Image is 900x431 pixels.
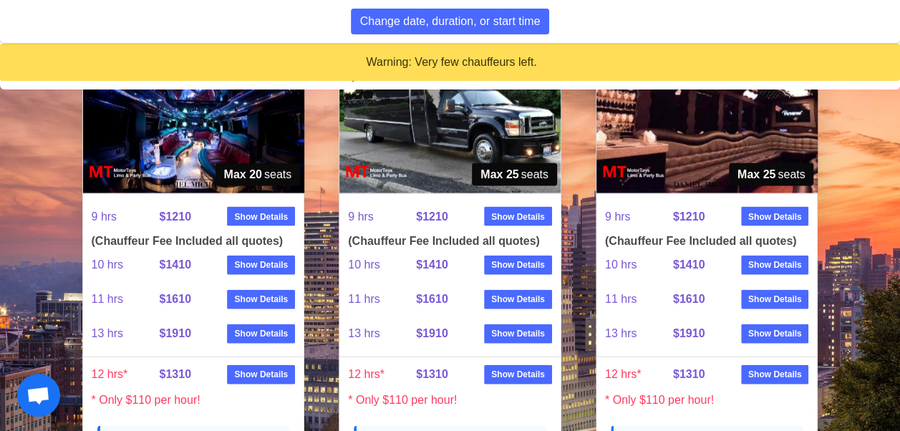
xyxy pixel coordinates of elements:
span: 13 hrs [348,316,416,351]
strong: Show Details [748,258,802,271]
img: 17%2002.jpg [83,24,304,193]
strong: Max 25 [480,166,518,183]
p: * Only $110 per hour! [596,392,818,409]
span: seats [472,163,557,186]
strong: Show Details [234,293,288,306]
strong: Show Details [748,293,802,306]
h4: (Chauffeur Fee Included all quotes) [92,234,296,248]
span: 10 hrs [605,248,673,282]
span: 11 hrs [348,282,416,316]
strong: $1610 [673,293,705,305]
span: 9 hrs [92,200,160,234]
strong: $1610 [416,293,448,305]
strong: Show Details [234,368,288,381]
strong: Show Details [491,210,545,223]
span: 11 hrs [92,282,160,316]
strong: $1910 [673,327,705,339]
img: 11%2002.jpg [596,24,818,193]
strong: Show Details [234,210,288,223]
strong: Show Details [748,210,802,223]
div: Warning: Very few chauffeurs left. [11,54,891,70]
strong: Show Details [234,258,288,271]
strong: $1910 [159,327,191,339]
strong: Show Details [491,258,545,271]
strong: $1310 [416,368,448,380]
h4: (Chauffeur Fee Included all quotes) [348,234,552,248]
span: Change date, duration, or start time [360,13,541,30]
strong: $1410 [416,258,448,271]
button: Change date, duration, or start time [351,9,550,34]
strong: $1910 [416,327,448,339]
img: 12%2001.jpg [339,24,561,193]
strong: $1210 [159,210,191,223]
strong: Show Details [748,368,802,381]
span: 12 hrs* [92,357,160,392]
span: seats [729,163,814,186]
span: 11 hrs [605,282,673,316]
strong: $1210 [673,210,705,223]
strong: $1410 [159,258,191,271]
strong: Show Details [491,368,545,381]
span: 10 hrs [348,248,416,282]
strong: Show Details [234,327,288,340]
p: * Only $110 per hour! [83,392,304,409]
span: 12 hrs* [605,357,673,392]
strong: $1410 [673,258,705,271]
h4: (Chauffeur Fee Included all quotes) [605,234,809,248]
strong: Show Details [748,327,802,340]
strong: $1310 [673,368,705,380]
strong: $1610 [159,293,191,305]
div: Open chat [17,374,60,417]
strong: $1210 [416,210,448,223]
span: seats [216,163,301,186]
p: * Only $110 per hour! [339,392,561,409]
span: 9 hrs [348,200,416,234]
strong: Show Details [491,327,545,340]
span: 9 hrs [605,200,673,234]
strong: Max 25 [737,166,775,183]
strong: Show Details [491,293,545,306]
span: 13 hrs [92,316,160,351]
strong: Max 20 [224,166,262,183]
span: 12 hrs* [348,357,416,392]
span: 13 hrs [605,316,673,351]
span: 10 hrs [92,248,160,282]
strong: $1310 [159,368,191,380]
